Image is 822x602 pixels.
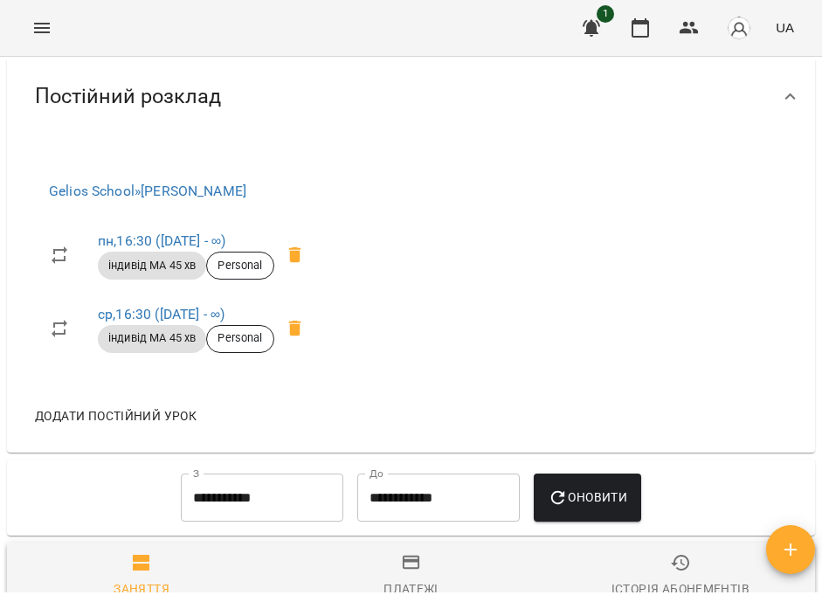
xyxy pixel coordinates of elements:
[274,234,316,276] span: Видалити приватний урок Юлія Бліхар пн 16:30 клієнта Гнатовська Анна
[114,578,169,599] div: Заняття
[7,52,815,142] div: Постійний розклад
[98,330,206,346] span: індивід МА 45 хв
[35,83,221,110] span: Постійний розклад
[98,232,225,249] a: пн,16:30 ([DATE] - ∞)
[49,183,246,199] a: Gelios School»[PERSON_NAME]
[534,474,641,522] button: Оновити
[383,578,439,599] div: Платежі
[274,308,316,349] span: Видалити приватний урок Юлія Бліхар ср 16:30 клієнта Гнатовська Анна
[35,405,197,426] span: Додати постійний урок
[548,487,627,508] span: Оновити
[611,578,749,599] div: Історія абонементів
[28,400,204,432] button: Додати постійний урок
[98,258,206,273] span: індивід МА 45 хв
[769,11,801,44] button: UA
[21,7,63,49] button: Menu
[207,330,273,346] span: Personal
[597,5,614,23] span: 1
[776,18,794,37] span: UA
[207,258,273,273] span: Personal
[727,16,751,40] img: avatar_s.png
[98,306,224,322] a: ср,16:30 ([DATE] - ∞)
